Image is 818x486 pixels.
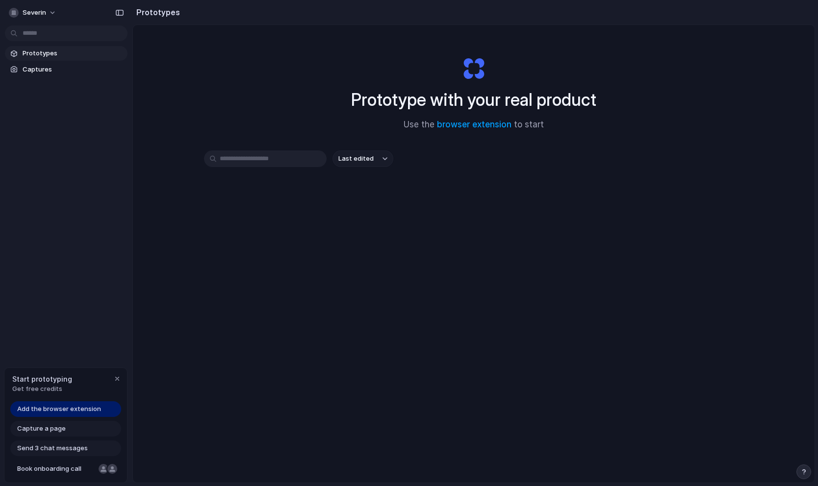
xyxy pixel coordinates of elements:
span: Get free credits [12,384,72,394]
span: Capture a page [17,424,66,434]
a: Add the browser extension [10,401,121,417]
a: Prototypes [5,46,128,61]
span: Prototypes [23,49,124,58]
span: Start prototyping [12,374,72,384]
button: severin [5,5,61,21]
h1: Prototype with your real product [351,87,596,113]
a: Captures [5,62,128,77]
span: Captures [23,65,124,74]
div: Christian Iacullo [106,463,118,475]
span: Add the browser extension [17,404,101,414]
span: Send 3 chat messages [17,443,88,453]
span: Last edited [338,154,374,164]
a: browser extension [437,120,511,129]
a: Book onboarding call [10,461,121,477]
button: Last edited [332,150,393,167]
h2: Prototypes [132,6,180,18]
span: Use the to start [404,119,544,131]
span: severin [23,8,46,18]
div: Nicole Kubica [98,463,109,475]
span: Book onboarding call [17,464,95,474]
